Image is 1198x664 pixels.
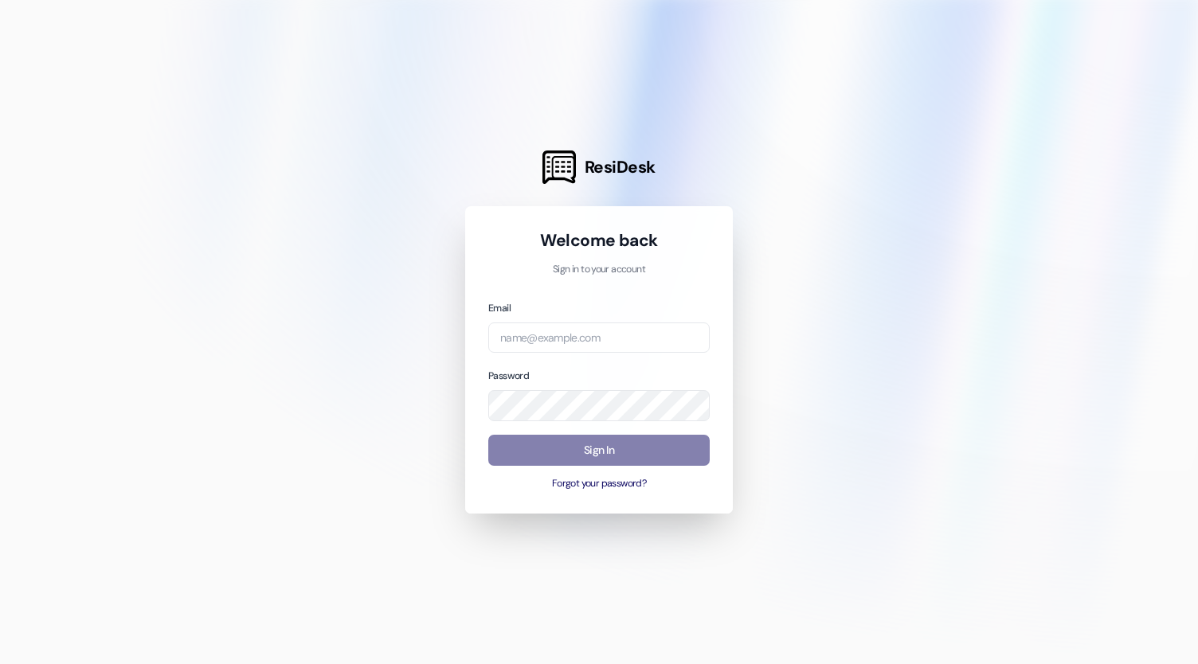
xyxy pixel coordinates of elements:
[542,150,576,184] img: ResiDesk Logo
[585,156,656,178] span: ResiDesk
[488,302,511,314] label: Email
[488,229,710,252] h1: Welcome back
[488,322,710,353] input: name@example.com
[488,263,710,277] p: Sign in to your account
[488,435,710,466] button: Sign In
[488,477,710,491] button: Forgot your password?
[488,369,529,382] label: Password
